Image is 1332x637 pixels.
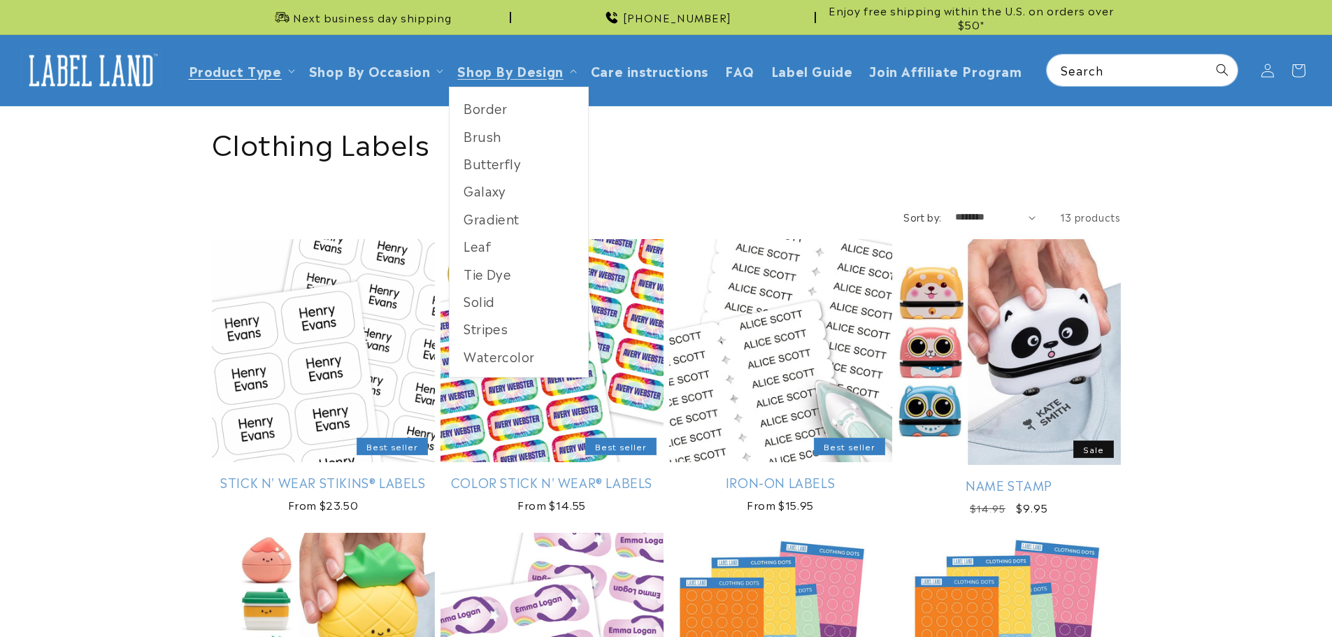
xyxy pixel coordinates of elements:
a: Butterfly [450,150,588,177]
span: Shop By Occasion [309,62,431,78]
a: Care instructions [582,54,717,87]
span: 13 products [1060,210,1121,224]
a: Iron-On Labels [669,474,892,490]
a: Stripes [450,315,588,342]
span: Next business day shipping [293,10,452,24]
a: Name Stamp [898,477,1121,493]
span: Label Guide [771,62,853,78]
a: Leaf [450,232,588,259]
a: Brush [450,122,588,150]
a: Stick N' Wear Stikins® Labels [212,474,435,490]
button: Search [1207,55,1238,85]
img: Label Land [21,49,161,92]
span: FAQ [725,62,754,78]
summary: Product Type [180,54,301,87]
span: [PHONE_NUMBER] [623,10,731,24]
a: Gradient [450,205,588,232]
a: Join Affiliate Program [861,54,1030,87]
a: FAQ [717,54,763,87]
a: Solid [450,287,588,315]
span: Care instructions [591,62,708,78]
span: Enjoy free shipping within the U.S. on orders over $50* [822,3,1121,31]
a: Label Land [16,43,166,97]
a: Color Stick N' Wear® Labels [441,474,664,490]
span: Join Affiliate Program [869,62,1022,78]
label: Sort by: [903,210,941,224]
summary: Shop By Design [449,54,582,87]
h1: Clothing Labels [212,124,1121,160]
a: Galaxy [450,177,588,204]
summary: Shop By Occasion [301,54,450,87]
a: Label Guide [763,54,861,87]
a: Product Type [189,61,282,80]
a: Shop By Design [457,61,563,80]
a: Border [450,94,588,122]
a: Watercolor [450,343,588,370]
a: Tie Dye [450,260,588,287]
